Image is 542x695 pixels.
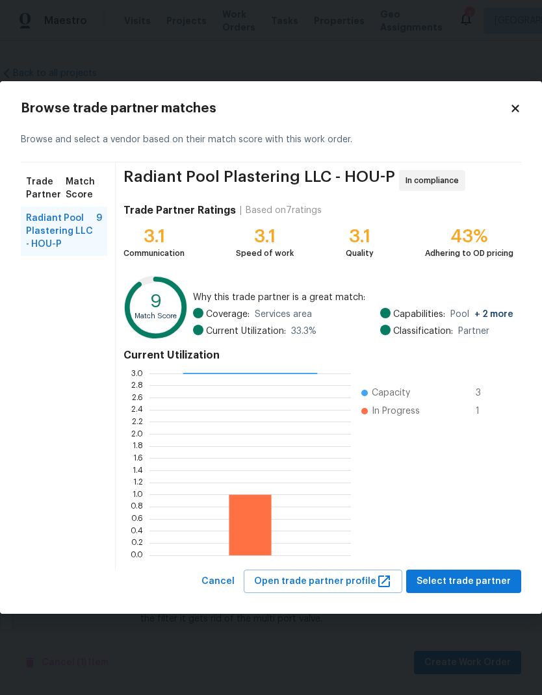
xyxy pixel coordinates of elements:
[406,174,464,187] span: In compliance
[458,325,489,338] span: Partner
[346,230,374,243] div: 3.1
[133,478,143,486] text: 1.2
[206,308,250,321] span: Coverage:
[417,574,511,590] span: Select trade partner
[131,527,143,535] text: 0.4
[450,308,513,321] span: Pool
[131,405,143,413] text: 2.4
[406,570,521,594] button: Select trade partner
[131,381,143,389] text: 2.8
[21,118,521,162] div: Browse and select a vendor based on their match score with this work order.
[236,247,294,260] div: Speed of work
[96,212,102,251] span: 9
[131,369,143,377] text: 3.0
[246,204,322,217] div: Based on 7 ratings
[254,574,392,590] span: Open trade partner profile
[131,514,143,522] text: 0.6
[133,442,143,449] text: 1.8
[425,247,513,260] div: Adhering to OD pricing
[123,170,395,191] span: Radiant Pool Plastering LLC - HOU-P
[291,325,316,338] span: 33.3 %
[193,291,513,304] span: Why this trade partner is a great match:
[236,204,246,217] div: |
[133,466,143,474] text: 1.4
[346,247,374,260] div: Quality
[123,349,513,362] h4: Current Utilization
[133,490,143,498] text: 1.0
[132,394,143,401] text: 2.6
[66,175,102,201] span: Match Score
[123,247,185,260] div: Communication
[206,325,286,338] span: Current Utilization:
[132,418,143,425] text: 2.2
[123,230,185,243] div: 3.1
[131,503,143,511] text: 0.8
[244,570,402,594] button: Open trade partner profile
[123,204,236,217] h4: Trade Partner Ratings
[135,312,177,320] text: Match Score
[131,539,143,547] text: 0.2
[425,230,513,243] div: 43%
[476,386,497,399] span: 3
[21,102,510,115] h2: Browse trade partner matches
[372,386,410,399] span: Capacity
[372,405,420,418] span: In Progress
[255,308,312,321] span: Services area
[26,175,66,201] span: Trade Partner
[201,574,235,590] span: Cancel
[133,454,143,462] text: 1.6
[393,308,445,321] span: Capabilities:
[393,325,453,338] span: Classification:
[236,230,294,243] div: 3.1
[26,212,96,251] span: Radiant Pool Plastering LLC - HOU-P
[196,570,240,594] button: Cancel
[131,430,143,438] text: 2.0
[150,293,161,310] text: 9
[474,310,513,319] span: + 2 more
[131,551,143,559] text: 0.0
[476,405,497,418] span: 1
